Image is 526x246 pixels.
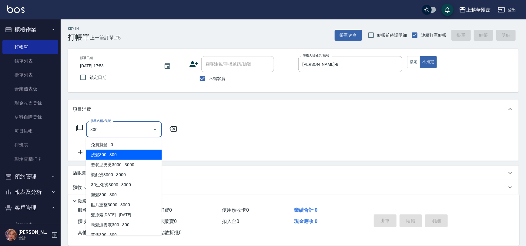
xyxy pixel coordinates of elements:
[86,180,162,190] span: 3D生化燙3000 - 3000
[2,110,58,124] a: 材料自購登錄
[78,198,106,204] p: 隱藏業績明細
[2,200,58,216] button: 客戶管理
[18,229,49,235] h5: [PERSON_NAME]
[86,140,162,150] span: 免費剪髮 - 0
[421,32,447,39] span: 連續打單結帳
[7,5,25,13] img: Logo
[2,152,58,166] a: 現場電腦打卡
[86,200,162,210] span: 貼片重整3000 - 3000
[303,53,329,58] label: 服務人員姓名/編號
[2,184,58,200] button: 報表及分析
[2,22,58,38] button: 櫃檯作業
[335,30,362,41] button: 帳單速查
[2,40,58,54] a: 打帳單
[68,33,90,42] h3: 打帳單
[73,184,95,191] p: 預收卡販賣
[222,218,239,224] span: 扣入金 0
[495,4,519,15] button: 登出
[2,96,58,110] a: 現金收支登錄
[150,125,160,134] button: Close
[5,229,17,241] img: Person
[150,230,182,235] span: 紅利點數折抵 0
[407,56,420,68] button: 指定
[86,150,162,160] span: 洗髮300 - 300
[2,54,58,68] a: 帳單列表
[2,138,58,152] a: 排班表
[68,99,519,119] div: 項目消費
[90,34,121,42] span: 上一筆訂單:#5
[2,124,58,138] a: 每日結帳
[86,230,162,240] span: 薑酒300 - 300
[222,207,249,213] span: 使用預收卡 0
[80,61,158,71] input: YYYY/MM/DD hh:mm
[294,218,317,224] span: 現金應收 0
[68,180,519,195] div: 預收卡販賣
[73,106,91,113] p: 項目消費
[2,82,58,96] a: 營業儀表板
[86,190,162,200] span: 剪髮300 - 300
[420,56,437,68] button: 不指定
[78,230,109,235] span: 其他付款方式 0
[209,76,226,82] span: 不留客資
[86,220,162,230] span: 烏髮滋養液300 - 300
[78,207,100,213] span: 服務消費 0
[2,68,58,82] a: 掛單列表
[294,207,317,213] span: 業績合計 0
[68,27,90,31] h2: Key In
[2,169,58,184] button: 預約管理
[86,170,162,180] span: 調配燙3000 - 3000
[80,56,93,60] label: 帳單日期
[441,4,454,16] button: save
[89,74,106,81] span: 鎖定日期
[90,119,111,123] label: 服務名稱/代號
[73,170,91,176] p: 店販銷售
[466,6,491,14] div: 上越華爾茲
[2,218,58,232] a: 客戶列表
[78,218,105,224] span: 預收卡販賣 0
[377,32,407,39] span: 結帳前確認明細
[457,4,493,16] button: 上越華爾茲
[18,235,49,241] p: 會計
[150,218,177,224] span: 會員卡販賣 0
[160,59,175,73] button: Choose date, selected date is 2025-10-06
[86,160,162,170] span: 套餐型男燙3000 - 3000
[68,166,519,180] div: 店販銷售
[86,210,162,220] span: 髮原素[DATE] - [DATE]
